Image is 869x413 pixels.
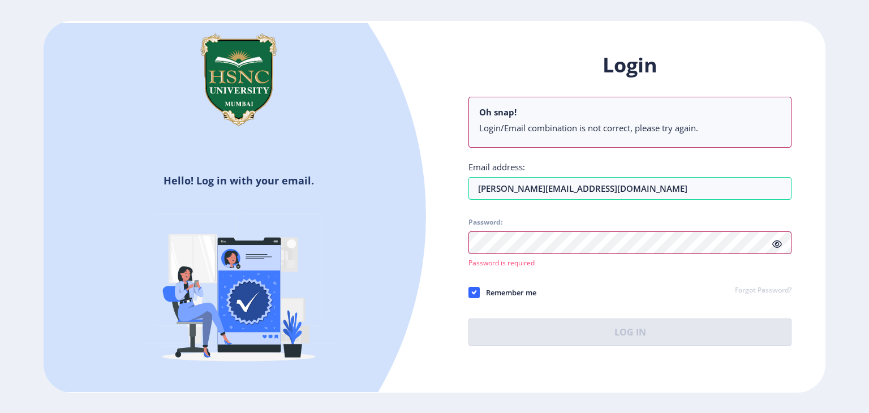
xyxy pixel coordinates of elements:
li: Login/Email combination is not correct, please try again. [479,122,781,134]
label: Email address: [468,161,525,173]
a: Forgot Password? [735,286,791,296]
span: Remember me [480,286,536,299]
a: Register [286,390,337,407]
h5: Don't have an account? [52,390,426,408]
label: Password: [468,218,502,227]
input: Email address [468,177,791,200]
b: Oh snap! [479,106,517,118]
img: hsnc.png [182,23,295,136]
img: Verified-rafiki.svg [140,192,338,390]
h1: Login [468,51,791,79]
span: Password is required [468,258,535,268]
button: Log In [468,319,791,346]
